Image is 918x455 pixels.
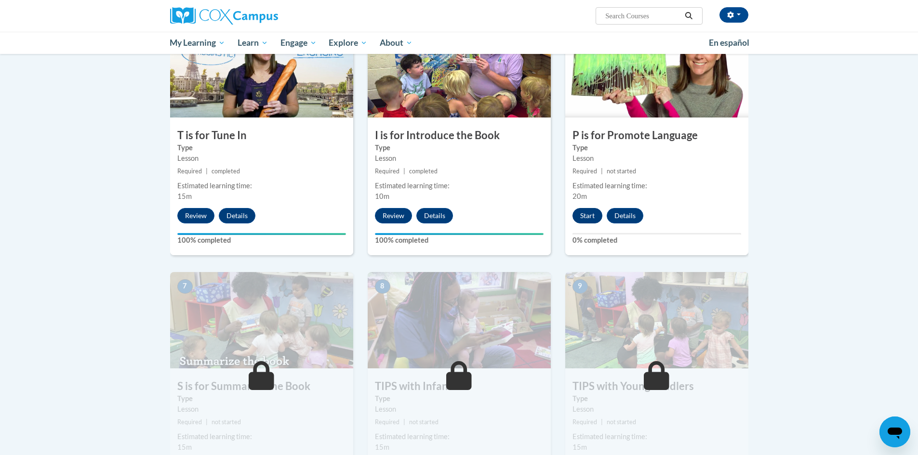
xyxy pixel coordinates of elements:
button: Details [607,208,643,223]
span: completed [409,168,438,175]
div: Lesson [375,404,544,415]
a: Engage [274,32,323,54]
div: Estimated learning time: [572,431,741,442]
h3: TIPS with Infants [368,379,551,394]
span: Required [375,418,399,426]
button: Account Settings [719,7,748,23]
div: Estimated learning time: [375,431,544,442]
button: Review [177,208,214,223]
label: 100% completed [375,235,544,246]
a: En español [703,33,756,53]
span: 9 [572,279,588,294]
a: Learn [231,32,274,54]
a: My Learning [164,32,232,54]
iframe: Button to launch messaging window [879,416,910,447]
a: Cox Campus [170,7,353,25]
h3: S is for Summarize the Book [170,379,353,394]
span: My Learning [170,37,225,49]
span: Engage [280,37,317,49]
button: Review [375,208,412,223]
div: Estimated learning time: [375,181,544,191]
label: Type [177,393,346,404]
div: Estimated learning time: [572,181,741,191]
div: Your progress [177,233,346,235]
button: Details [416,208,453,223]
span: En español [709,38,749,48]
span: | [403,168,405,175]
div: Estimated learning time: [177,181,346,191]
a: About [373,32,419,54]
span: Required [177,168,202,175]
span: 8 [375,279,390,294]
label: 0% completed [572,235,741,246]
div: Main menu [156,32,763,54]
img: Course Image [565,21,748,117]
span: 10m [375,192,389,200]
h3: T is for Tune In [170,128,353,143]
span: | [601,418,603,426]
span: | [206,168,208,175]
span: Required [177,418,202,426]
span: 15m [177,443,192,451]
label: Type [572,143,741,153]
img: Course Image [368,272,551,368]
h3: P is for Promote Language [565,128,748,143]
button: Details [219,208,255,223]
span: not started [607,168,636,175]
span: 15m [375,443,389,451]
div: Lesson [177,404,346,415]
div: Your progress [375,233,544,235]
button: Search [681,10,696,22]
span: | [403,418,405,426]
div: Lesson [375,153,544,164]
label: Type [177,143,346,153]
span: 7 [177,279,193,294]
span: 15m [572,443,587,451]
img: Course Image [170,21,353,117]
span: 20m [572,192,587,200]
span: | [601,168,603,175]
div: Estimated learning time: [177,431,346,442]
div: Lesson [572,153,741,164]
div: Lesson [177,153,346,164]
a: Explore [322,32,373,54]
span: Required [572,418,597,426]
button: Start [572,208,602,223]
img: Course Image [170,272,353,368]
span: not started [212,418,241,426]
span: not started [607,418,636,426]
div: Lesson [572,404,741,415]
h3: I is for Introduce the Book [368,128,551,143]
span: 15m [177,192,192,200]
span: Required [572,168,597,175]
span: About [380,37,412,49]
img: Course Image [565,272,748,368]
img: Course Image [368,21,551,117]
label: 100% completed [177,235,346,246]
input: Search Courses [604,10,681,22]
span: not started [409,418,439,426]
span: Required [375,168,399,175]
span: Explore [329,37,367,49]
span: Learn [238,37,268,49]
label: Type [375,393,544,404]
label: Type [375,143,544,153]
img: Cox Campus [170,7,278,25]
h3: TIPS with Young Toddlers [565,379,748,394]
label: Type [572,393,741,404]
span: | [206,418,208,426]
span: completed [212,168,240,175]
